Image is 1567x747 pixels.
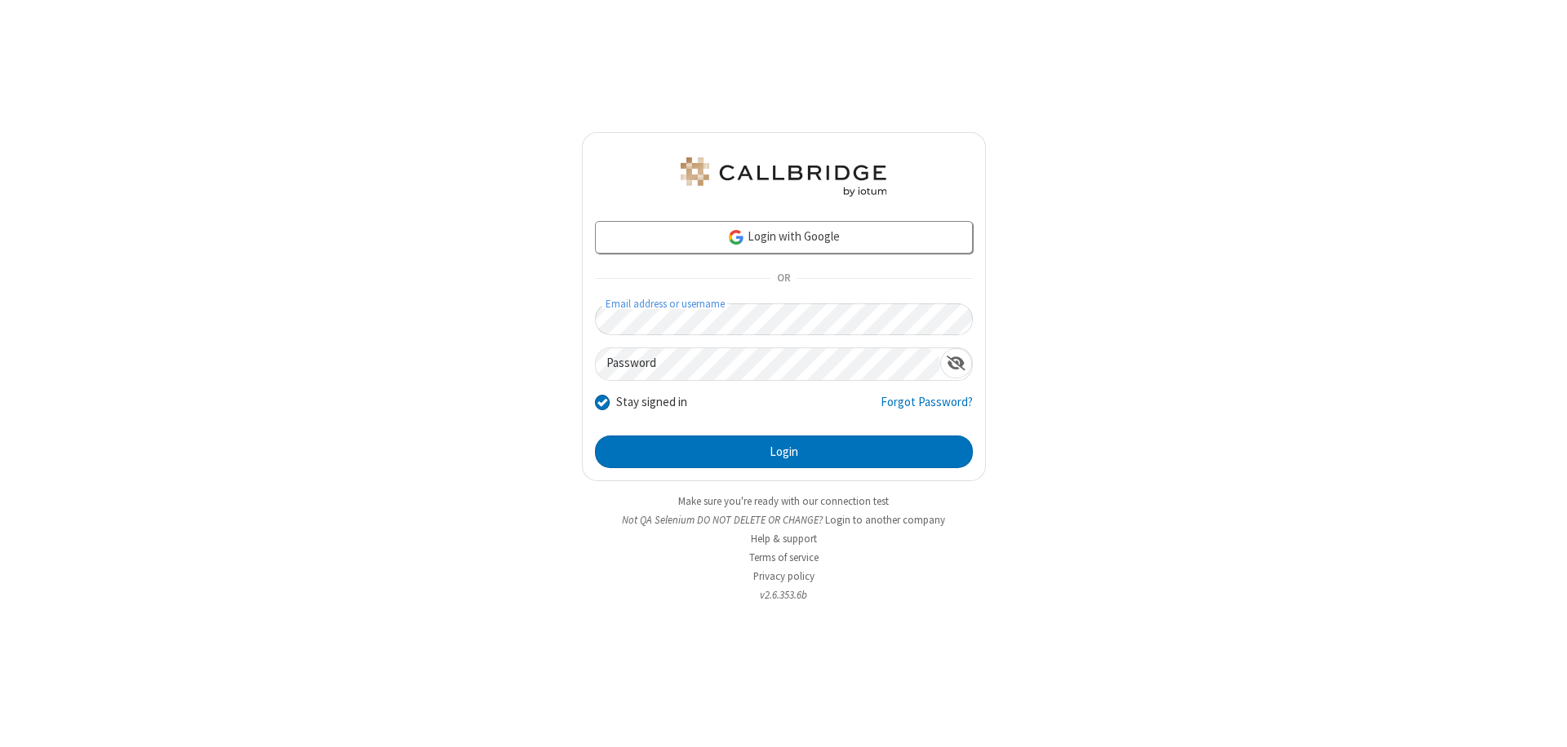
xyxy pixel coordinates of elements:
label: Stay signed in [616,393,687,412]
img: google-icon.png [727,228,745,246]
a: Terms of service [749,550,819,564]
input: Email address or username [595,303,973,335]
a: Help & support [751,532,817,546]
a: Make sure you're ready with our connection test [678,494,889,508]
a: Login with Google [595,221,973,254]
a: Privacy policy [753,569,815,583]
span: OR [770,267,797,290]
a: Forgot Password? [881,393,973,424]
input: Password [596,348,940,380]
li: Not QA Selenium DO NOT DELETE OR CHANGE? [582,512,986,528]
div: Show password [940,348,972,378]
li: v2.6.353.6b [582,587,986,603]
img: QA Selenium DO NOT DELETE OR CHANGE [677,157,890,197]
button: Login to another company [825,512,945,528]
button: Login [595,435,973,468]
